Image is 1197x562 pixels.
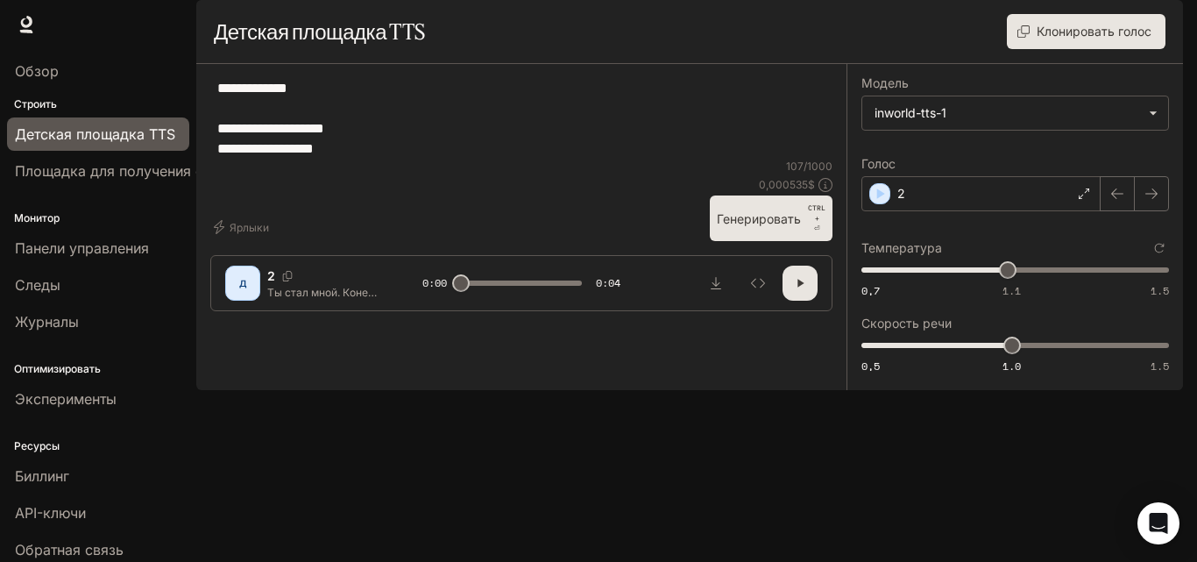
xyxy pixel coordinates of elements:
[1002,283,1021,298] font: 1.1
[1137,502,1179,544] div: Открытый Интерком Мессенджер
[740,266,776,301] button: Осмотреть
[710,196,832,241] button: ГенерироватьCTRL +⏎
[717,211,801,226] font: Генерировать
[698,266,733,301] button: Скачать аудио
[808,178,815,191] font: $
[861,240,942,255] font: Температура
[861,359,880,373] font: 0,5
[804,160,807,173] font: /
[875,105,946,120] font: inworld-tts-1
[1002,359,1021,373] font: 1.0
[1007,14,1165,49] button: Клонировать голос
[861,283,880,298] font: 0,7
[807,160,832,173] font: 1000
[861,316,952,331] font: Скорость речи
[267,268,275,283] font: 2
[862,96,1168,130] div: inworld-tts-1
[1151,283,1169,298] font: 1.5
[897,186,905,201] font: 2
[210,213,276,241] button: Ярлыки
[422,275,447,290] font: 0:00
[808,203,825,223] font: CTRL +
[786,160,804,173] font: 107
[1037,24,1151,39] font: Клонировать голос
[861,75,909,90] font: Модель
[1151,359,1169,373] font: 1.5
[861,156,896,171] font: Голос
[1150,238,1169,258] button: Сбросить к настройкам по умолчанию
[759,178,808,191] font: 0,000535
[230,221,269,234] font: Ярлыки
[275,271,300,281] button: Копировать голосовой идентификатор
[596,275,620,290] font: 0:04
[214,18,425,45] font: Детская площадка TTS
[814,224,820,232] font: ⏎
[239,278,247,288] font: Д
[267,286,377,329] font: Ты стал мной. Конец расследования. Или начало нового?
